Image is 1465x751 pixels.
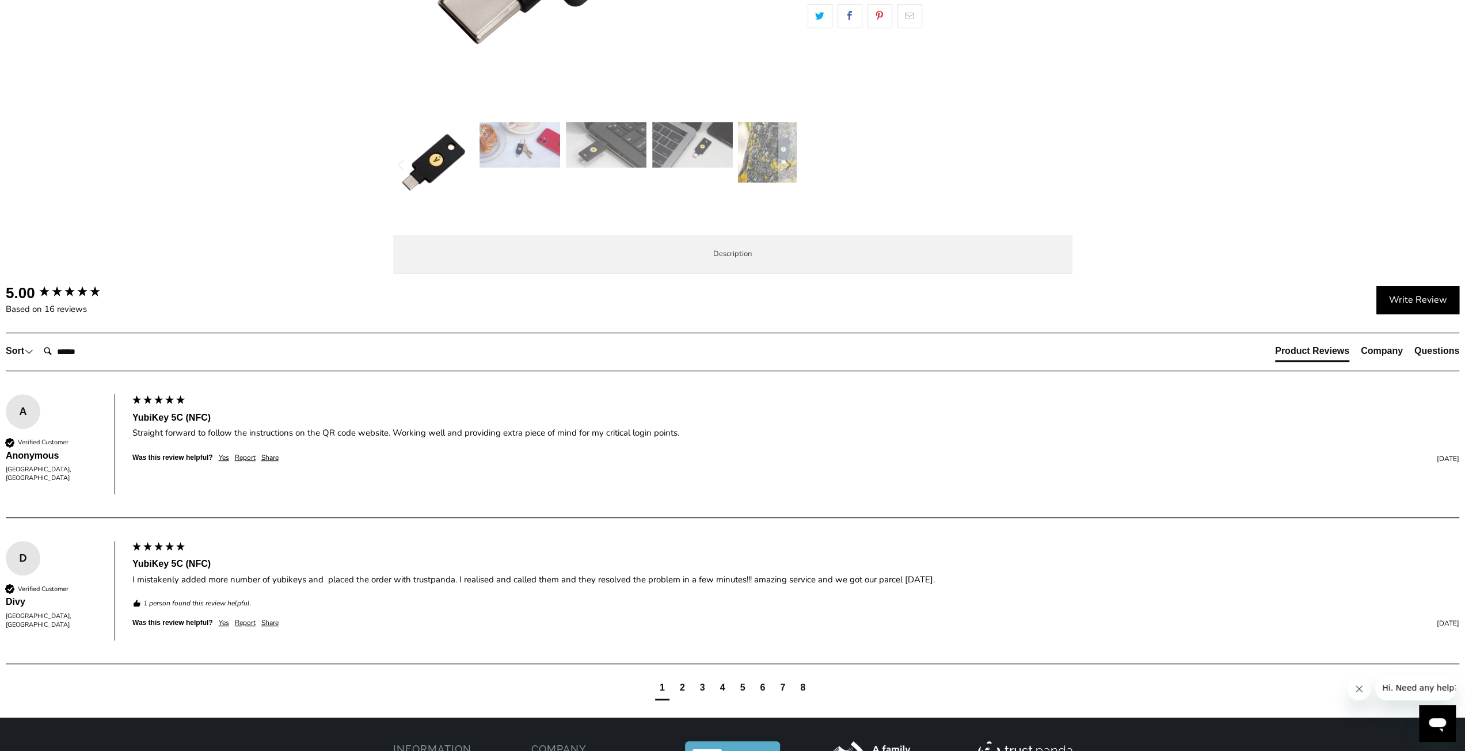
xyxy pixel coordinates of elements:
[132,411,1459,424] div: YubiKey 5C (NFC)
[700,681,705,694] div: page3
[132,453,213,463] div: Was this review helpful?
[1275,345,1349,357] div: Product Reviews
[1361,345,1403,357] div: Company
[261,453,279,463] div: Share
[1419,705,1456,742] iframe: Button to launch messaging window
[897,4,922,28] a: Email this to a friend
[808,4,832,28] a: Share this on Twitter
[6,550,40,567] div: D
[7,8,83,17] span: Hi. Need any help?
[695,678,710,700] div: page3
[1348,677,1371,700] iframe: Close message
[1414,345,1459,357] div: Questions
[6,449,103,462] div: Anonymous
[867,4,892,28] a: Share this on Pinterest
[235,453,256,463] div: Report
[838,4,862,28] a: Share this on Facebook
[18,585,69,593] div: Verified Customer
[755,678,770,700] div: page6
[284,454,1459,464] div: [DATE]
[1275,345,1459,368] div: Reviews Tabs
[393,122,411,208] button: Previous
[800,681,805,694] div: page8
[675,678,690,700] div: page2
[131,541,186,555] div: 5 star rating
[760,681,765,694] div: page6
[393,122,474,203] img: YubiKey 5C (NFC) - Trust Panda
[1376,286,1459,315] div: Write Review
[775,678,790,700] div: page7
[132,427,1459,439] div: Straight forward to follow the instructions on the QR code website. Working well and providing ex...
[796,678,810,700] div: page8
[680,681,685,694] div: page2
[660,681,665,694] div: page1
[6,403,40,420] div: A
[566,122,646,167] img: YubiKey 5C (NFC) - Trust Panda
[738,122,819,182] img: YubiKey 5C (NFC) - Trust Panda
[736,678,750,700] div: page5
[235,618,256,628] div: Report
[219,618,229,628] div: Yes
[6,596,103,608] div: Divy
[655,678,669,700] div: current page1
[284,619,1459,628] div: [DATE]
[131,394,186,408] div: 5 star rating
[716,678,730,700] div: page4
[1375,675,1456,700] iframe: Message from company
[132,618,213,628] div: Was this review helpful?
[720,681,725,694] div: page4
[6,283,127,303] div: Overall product rating out of 5: 5.00
[808,48,1072,87] iframe: Reviews Widget
[261,618,279,628] div: Share
[780,681,785,694] div: page7
[6,465,103,483] div: [GEOGRAPHIC_DATA], [GEOGRAPHIC_DATA]
[6,612,103,630] div: [GEOGRAPHIC_DATA], [GEOGRAPHIC_DATA]
[39,340,131,363] input: Search
[6,283,35,303] div: 5.00
[132,558,1459,570] div: YubiKey 5C (NFC)
[652,122,733,167] img: YubiKey 5C (NFC) - Trust Panda
[6,303,127,315] div: Based on 16 reviews
[393,235,1072,273] label: Description
[480,122,560,167] img: YubiKey 5C (NFC) - Trust Panda
[219,453,229,463] div: Yes
[18,438,69,447] div: Verified Customer
[38,285,101,300] div: 5.00 star rating
[740,681,745,694] div: page5
[6,345,33,357] div: Sort
[143,598,252,608] em: 1 person found this review helpful.
[132,574,1459,586] div: I mistakenly added more number of yubikeys and placed the order with trustpanda. I realised and c...
[778,122,797,208] button: Next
